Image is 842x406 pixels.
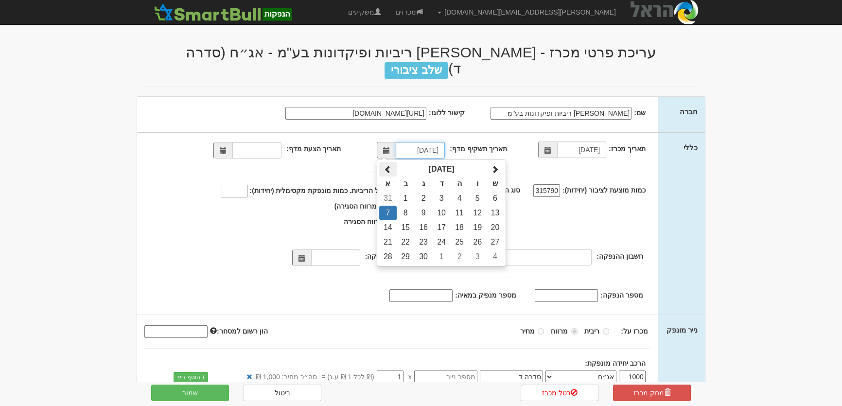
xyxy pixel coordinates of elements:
td: 19 [469,220,487,235]
th: ג [415,177,433,191]
label: מספר מנפיק במאיה: [455,290,516,300]
td: 4 [487,249,504,264]
label: קישור ללוגו: [429,108,465,118]
strong: ריבית [584,327,599,335]
td: 4 [451,191,469,206]
td: 29 [397,249,415,264]
input: מחיר [538,328,544,335]
td: 28 [379,249,396,264]
td: 13 [487,206,504,220]
strong: מכרז על: [621,327,648,335]
td: 31 [379,191,396,206]
span: סה״כ מחיר: 1,000 ₪ [256,372,317,382]
td: 6 [487,191,504,206]
a: ביטול [244,385,321,401]
label: תאריך מכרז: [609,144,646,154]
td: 20 [487,220,504,235]
strong: הרכב יחידה מונפקת: [585,359,645,367]
td: 24 [433,235,451,249]
span: רגילה (עדיפות למוסדיים במרווח הסגירה) [334,202,452,210]
td: 9 [415,206,433,220]
td: 2 [415,191,433,206]
td: 10 [433,206,451,220]
span: = [321,372,325,382]
label: חשבון ההנפקה: [596,251,643,261]
td: 25 [451,235,469,249]
label: כמות מונפקת מקסימלית (יחידות): [250,186,348,195]
th: ש [487,177,504,191]
input: מחיר * [377,371,403,383]
th: ד [433,177,451,191]
label: חברה [680,106,698,117]
td: 3 [433,191,451,206]
td: 22 [397,235,415,249]
span: (₪ לכל 1 ₪ ע.נ) [326,372,374,382]
td: 8 [397,206,415,220]
input: שם הסדרה [480,371,543,383]
label: תאריך תשקיף מדף: [450,144,507,154]
a: מחק מכרז [613,385,691,401]
label: תאריך הצעת מדף: [286,144,340,154]
input: כמות [619,371,646,383]
input: ריבית [603,328,609,335]
td: 1 [433,249,451,264]
td: 15 [397,220,415,235]
td: 5 [469,191,487,206]
span: שלב ציבורי [385,62,448,79]
td: 1 [397,191,415,206]
td: 17 [433,220,451,235]
h2: עריכת פרטי מכרז - [PERSON_NAME] ריביות ופיקדונות בע"מ - אג״ח (סדרה ד) [144,44,698,76]
th: ב [397,177,415,191]
label: כללי [684,142,698,153]
td: 2 [451,249,469,264]
input: מרווח [571,328,578,335]
span: שווה למוסדיים ולציבור במרווח הסגירה [344,218,454,226]
a: בטל מכרז [521,385,598,401]
span: x [408,372,412,382]
label: תאריך סליקה: [365,251,406,261]
td: 18 [451,220,469,235]
td: 7 [379,206,396,220]
strong: מחיר [520,327,534,335]
span: שווה למוסדיים ולציבור בכל הריביות. [350,187,452,194]
td: 12 [469,206,487,220]
input: מספר נייר [414,371,477,383]
td: 3 [469,249,487,264]
th: ו [469,177,487,191]
button: שמור [151,385,229,401]
label: מספר הנפקה: [600,290,643,300]
th: ה [451,177,469,191]
td: 16 [415,220,433,235]
td: 21 [379,235,396,249]
img: SmartBull Logo [151,2,294,22]
td: 30 [415,249,433,264]
td: 11 [451,206,469,220]
th: א [379,177,396,191]
th: [DATE] [397,162,487,177]
input: שווה למוסדיים ולציבור בכל הריביות. כמות מונפקת מקסימלית (יחידות): [221,185,247,197]
label: הון רשום למסחר: [210,326,267,336]
label: שם: [634,108,646,118]
strong: מרווח [551,327,568,335]
td: 26 [469,235,487,249]
label: נייר מונפק [667,325,698,335]
label: כמות מוצעת לציבור (יחידות): [562,185,646,195]
td: 14 [379,220,396,235]
td: 23 [415,235,433,249]
td: 27 [487,235,504,249]
a: + הוסף נייר [174,372,208,383]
